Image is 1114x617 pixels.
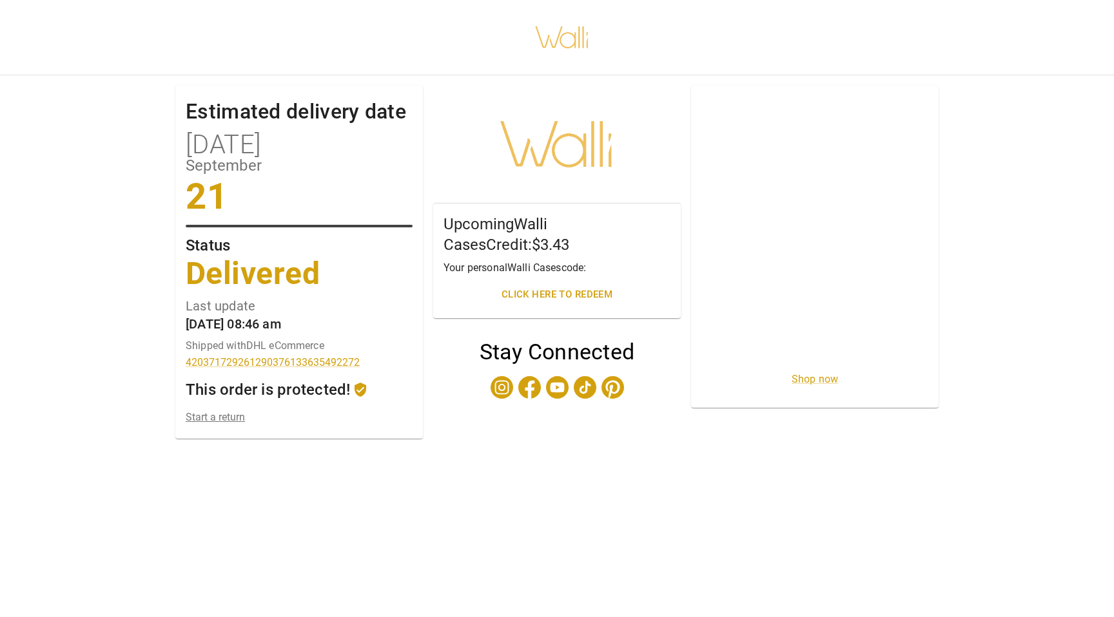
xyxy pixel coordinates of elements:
[691,86,939,351] div: product image
[186,356,413,368] a: 420371729261290376133635492272
[444,281,670,308] button: Click here to redeem
[186,238,413,253] p: Status
[186,382,350,397] p: This order is protected!
[444,214,670,255] h5: Upcoming Walli Cases Credit: $3.43
[433,339,681,366] h4: Stay Connected
[186,158,413,173] p: September
[186,101,413,122] p: Estimated delivery date
[186,178,413,214] p: 21
[186,411,413,423] a: Start a return
[444,260,670,276] p: Your personal Walli Cases code:
[792,373,838,385] a: Shop now
[186,318,413,330] p: [DATE] 08:46 am
[186,341,413,351] p: Shipped with DHL eCommerce
[534,10,590,65] img: walli-inc.myshopify.com
[186,132,413,158] p: [DATE]
[186,299,413,312] p: Last update
[433,86,681,203] div: Walli Cases
[186,258,413,289] p: Delivered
